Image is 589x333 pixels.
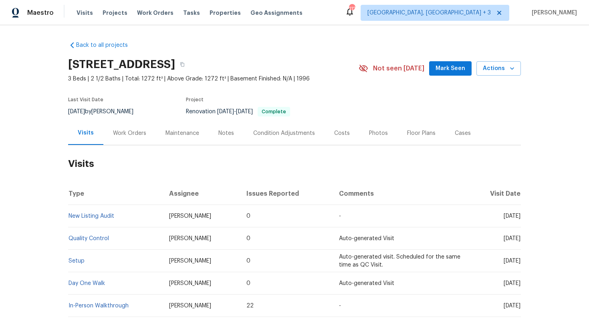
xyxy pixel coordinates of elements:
div: Floor Plans [407,129,436,137]
div: Photos [369,129,388,137]
span: [GEOGRAPHIC_DATA], [GEOGRAPHIC_DATA] + 3 [367,9,491,17]
button: Mark Seen [429,61,472,76]
a: In-Person Walkthrough [69,303,129,309]
span: [DATE] [504,281,520,286]
span: [PERSON_NAME] [169,213,211,219]
span: Tasks [183,10,200,16]
button: Copy Address [175,57,190,72]
span: [PERSON_NAME] [169,258,211,264]
span: Auto-generated visit. Scheduled for the same time as QC Visit. [339,254,460,268]
span: [PERSON_NAME] [169,236,211,241]
span: 0 [246,236,250,241]
div: Notes [218,129,234,137]
div: 112 [349,5,355,13]
div: Cases [455,129,471,137]
span: [DATE] [504,213,520,219]
span: Auto-generated Visit [339,281,394,286]
span: Actions [483,64,514,74]
h2: [STREET_ADDRESS] [68,60,175,68]
th: Visit Date [468,183,521,205]
th: Comments [333,183,468,205]
a: Quality Control [69,236,109,241]
div: Maintenance [165,129,199,137]
span: Complete [258,109,289,114]
span: [DATE] [68,109,85,114]
span: [PERSON_NAME] [169,281,211,286]
span: Not seen [DATE] [373,64,424,72]
div: Costs [334,129,350,137]
div: Work Orders [113,129,146,137]
th: Assignee [163,183,240,205]
span: Projects [103,9,127,17]
span: - [339,213,341,219]
span: 3 Beds | 2 1/2 Baths | Total: 1272 ft² | Above Grade: 1272 ft² | Basement Finished: N/A | 1996 [68,75,359,83]
th: Type [68,183,163,205]
span: [DATE] [504,303,520,309]
span: [DATE] [504,258,520,264]
h2: Visits [68,145,521,183]
span: Auto-generated Visit [339,236,394,241]
span: Renovation [186,109,290,114]
span: - [217,109,253,114]
span: Mark Seen [436,64,465,74]
span: Work Orders [137,9,173,17]
button: Actions [476,61,521,76]
span: 0 [246,258,250,264]
span: 22 [246,303,254,309]
th: Issues Reported [240,183,332,205]
span: Properties [210,9,241,17]
span: [DATE] [217,109,234,114]
div: Condition Adjustments [253,129,315,137]
span: Last Visit Date [68,97,103,102]
span: [PERSON_NAME] [169,303,211,309]
span: Geo Assignments [250,9,303,17]
a: Setup [69,258,85,264]
a: Day One Walk [69,281,105,286]
span: 0 [246,281,250,286]
span: Maestro [27,9,54,17]
span: Visits [77,9,93,17]
span: [PERSON_NAME] [528,9,577,17]
a: New Listing Audit [69,213,114,219]
span: - [339,303,341,309]
div: by [PERSON_NAME] [68,107,143,116]
span: [DATE] [236,109,253,114]
div: Visits [78,129,94,137]
span: [DATE] [504,236,520,241]
span: 0 [246,213,250,219]
span: Project [186,97,204,102]
a: Back to all projects [68,41,145,49]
